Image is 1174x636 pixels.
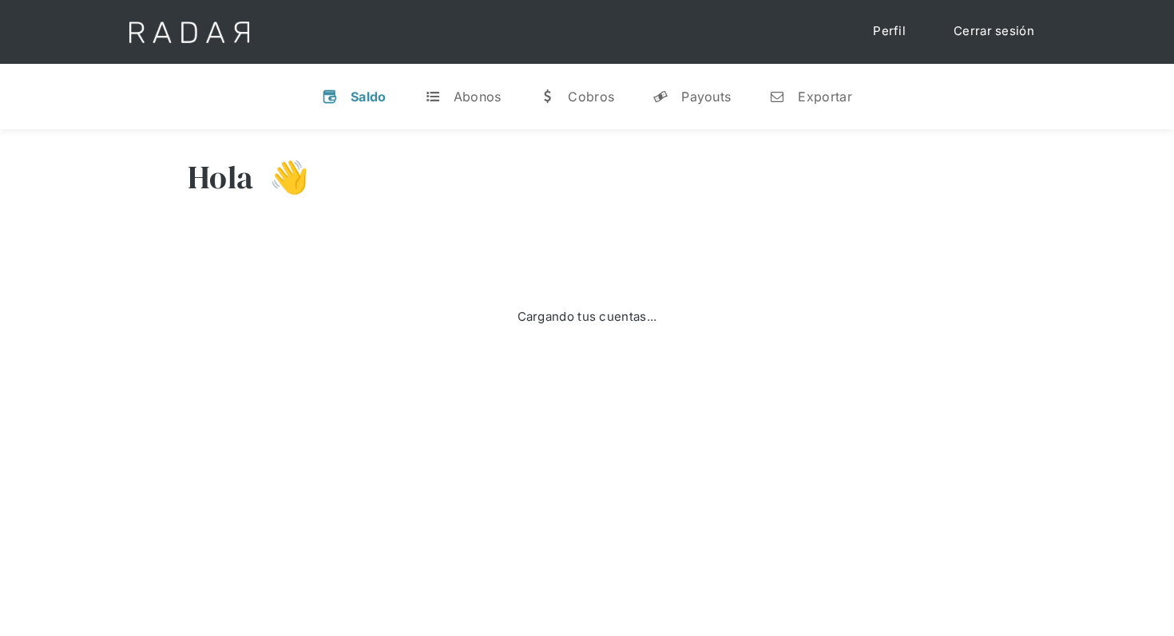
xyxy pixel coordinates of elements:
[539,89,555,105] div: w
[938,16,1050,47] a: Cerrar sesión
[322,89,338,105] div: v
[568,89,614,105] div: Cobros
[454,89,502,105] div: Abonos
[769,89,785,105] div: n
[652,89,668,105] div: y
[351,89,387,105] div: Saldo
[518,308,657,326] div: Cargando tus cuentas...
[425,89,441,105] div: t
[681,89,731,105] div: Payouts
[188,157,253,197] h3: Hola
[798,89,851,105] div: Exportar
[857,16,922,47] a: Perfil
[253,157,309,197] h3: 👋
